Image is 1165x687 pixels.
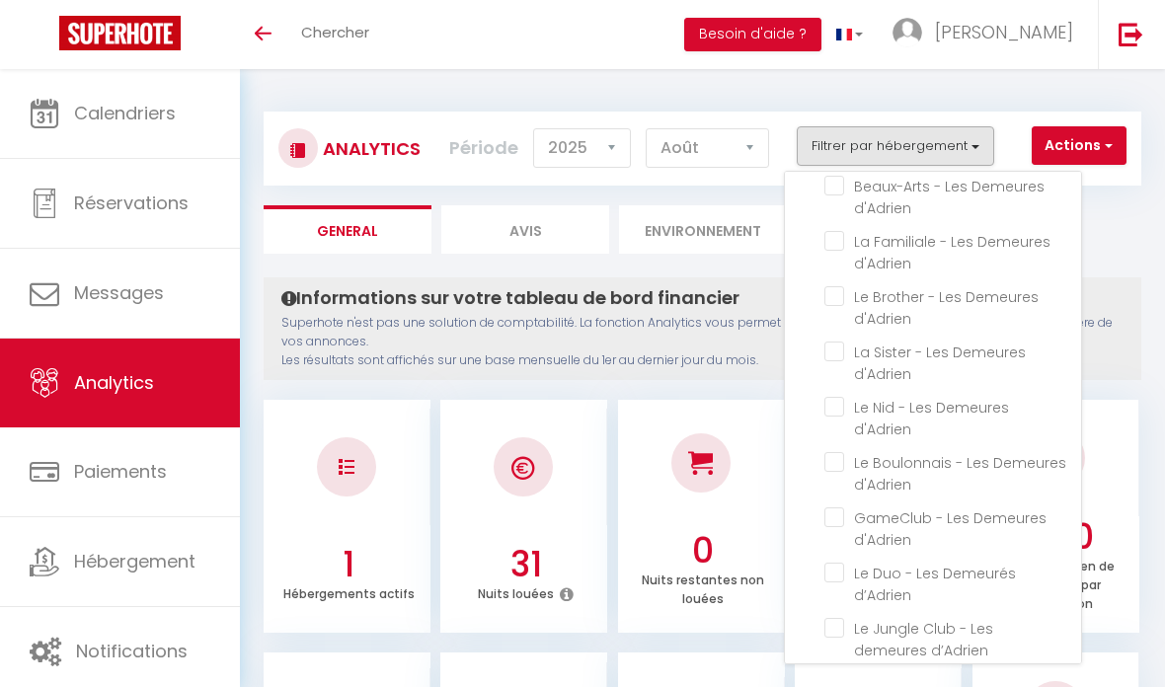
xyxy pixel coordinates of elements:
[854,508,1047,550] span: GameClub - Les Demeures d'Adrien
[854,287,1039,329] span: Le Brother - Les Demeures d'Adrien
[854,232,1050,273] span: La Familiale - Les Demeures d'Adrien
[935,20,1073,44] span: [PERSON_NAME]
[854,564,1016,605] span: Le Duo - Les Demeurés d’Adrien
[301,22,369,42] span: Chercher
[854,398,1009,439] span: Le Nid - Les Demeures d'Adrien
[854,453,1066,495] span: Le Boulonnais - Les Demeures d'Adrien
[854,343,1026,384] span: La Sister - Les Demeures d'Adrien
[854,177,1045,218] span: Beaux-Arts - Les Demeures d'Adrien
[854,619,993,660] span: Le Jungle Club - Les demeures d’Adrien
[59,16,181,50] img: Super Booking
[684,18,821,51] button: Besoin d'aide ?
[1119,22,1143,46] img: logout
[893,18,922,47] img: ...
[16,8,75,67] button: Ouvrir le widget de chat LiveChat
